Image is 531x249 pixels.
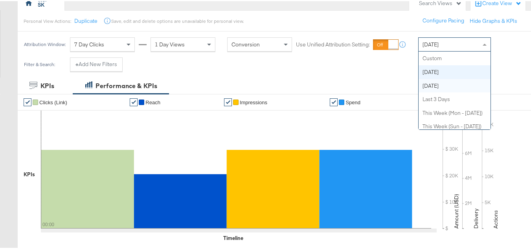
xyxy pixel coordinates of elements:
label: Use Unified Attribution Setting: [296,40,370,47]
text: Actions [492,209,499,227]
div: This Week (Sun - [DATE]) [419,118,491,132]
span: Conversion [232,40,260,47]
div: Save, edit and delete options are unavailable for personal view. [111,17,244,23]
div: Last 3 Days [419,91,491,105]
a: ✔ [224,97,232,105]
div: KPIs [24,170,35,177]
button: +Add New Filters [70,56,123,70]
span: 1 Day Views [155,40,185,47]
text: Amount (USD) [453,193,460,227]
div: [DATE] [419,64,491,78]
span: Clicks (Link) [39,98,67,104]
button: Duplicate [74,16,97,24]
div: Custom [419,50,491,64]
span: Spend [345,98,360,104]
strong: + [75,59,79,67]
a: ✔ [130,97,138,105]
div: Attribution Window: [24,41,66,46]
a: ✔ [24,97,31,105]
div: [DATE] [419,78,491,92]
div: This Week (Mon - [DATE]) [419,105,491,119]
div: Performance & KPIs [96,80,157,89]
button: Hide Graphs & KPIs [470,16,517,24]
text: Delivery [472,207,480,227]
span: Reach [145,98,160,104]
span: 7 Day Clicks [74,40,104,47]
div: Timeline [223,233,243,241]
span: [DATE] [423,40,439,47]
div: Filter & Search: [24,61,55,66]
div: Personal View Actions: [24,17,71,23]
span: Impressions [240,98,267,104]
a: ✔ [330,97,338,105]
button: Configure Pacing [417,13,470,27]
div: KPIs [40,80,54,89]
